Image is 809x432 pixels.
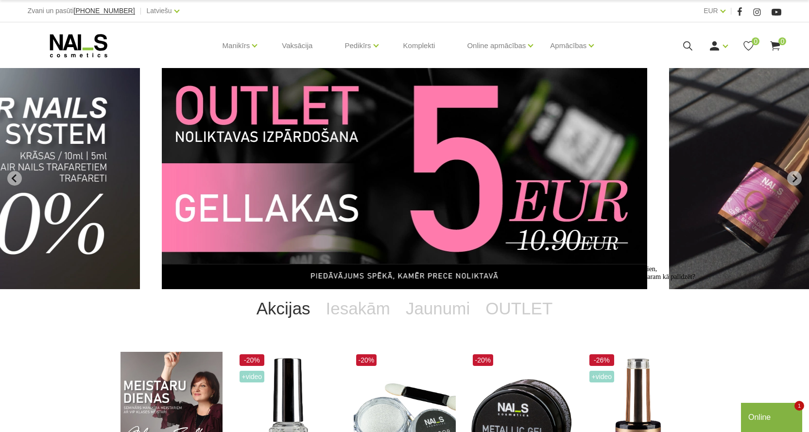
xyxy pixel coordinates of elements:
[74,7,135,15] a: [PHONE_NUMBER]
[741,401,804,432] iframe: chat widget
[742,40,755,52] a: 0
[704,5,718,17] a: EUR
[318,289,398,328] a: Iesakām
[4,4,66,19] span: Labdien, Vai varam kā palīdzēt?
[223,26,250,65] a: Manikīrs
[7,171,22,186] button: Previous slide
[344,26,371,65] a: Pedikīrs
[398,289,478,328] a: Jaunumi
[240,371,265,382] span: +Video
[778,37,786,45] span: 0
[249,289,318,328] a: Akcijas
[28,5,135,17] div: Zvani un pasūti
[550,26,586,65] a: Apmācības
[589,371,615,382] span: +Video
[396,22,443,69] a: Komplekti
[162,68,647,289] li: 12 of 13
[356,354,377,366] span: -20%
[629,261,804,398] iframe: chat widget
[140,5,142,17] span: |
[473,354,494,366] span: -20%
[787,171,802,186] button: Next slide
[274,22,320,69] a: Vaksācija
[478,289,560,328] a: OUTLET
[730,5,732,17] span: |
[240,354,265,366] span: -20%
[752,37,759,45] span: 0
[147,5,172,17] a: Latviešu
[4,4,179,19] div: Labdien,Vai varam kā palīdzēt?
[769,40,781,52] a: 0
[589,354,615,366] span: -26%
[467,26,526,65] a: Online apmācības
